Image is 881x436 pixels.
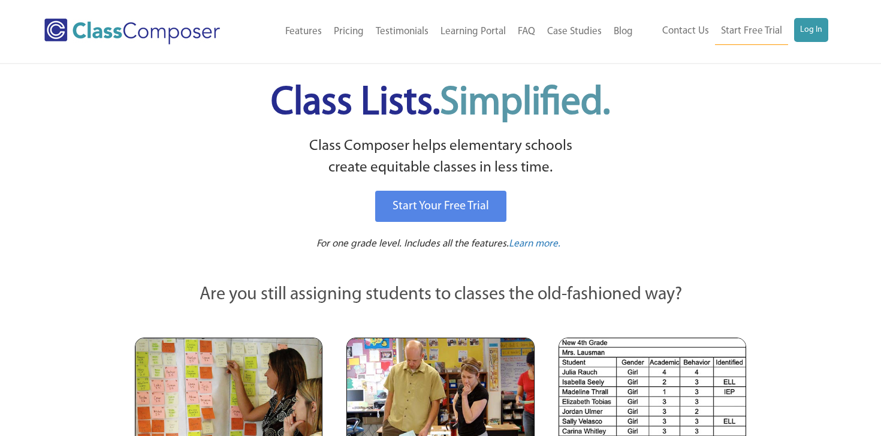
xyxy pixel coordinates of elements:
[271,84,610,123] span: Class Lists.
[44,19,220,44] img: Class Composer
[279,19,328,45] a: Features
[541,19,608,45] a: Case Studies
[509,239,560,249] span: Learn more.
[435,19,512,45] a: Learning Portal
[608,19,639,45] a: Blog
[393,200,489,212] span: Start Your Free Trial
[135,282,746,308] p: Are you still assigning students to classes the old-fashioned way?
[715,18,788,45] a: Start Free Trial
[440,84,610,123] span: Simplified.
[251,19,639,45] nav: Header Menu
[509,237,560,252] a: Learn more.
[328,19,370,45] a: Pricing
[316,239,509,249] span: For one grade level. Includes all the features.
[133,136,748,179] p: Class Composer helps elementary schools create equitable classes in less time.
[639,18,828,45] nav: Header Menu
[656,18,715,44] a: Contact Us
[512,19,541,45] a: FAQ
[375,191,506,222] a: Start Your Free Trial
[794,18,828,42] a: Log In
[370,19,435,45] a: Testimonials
